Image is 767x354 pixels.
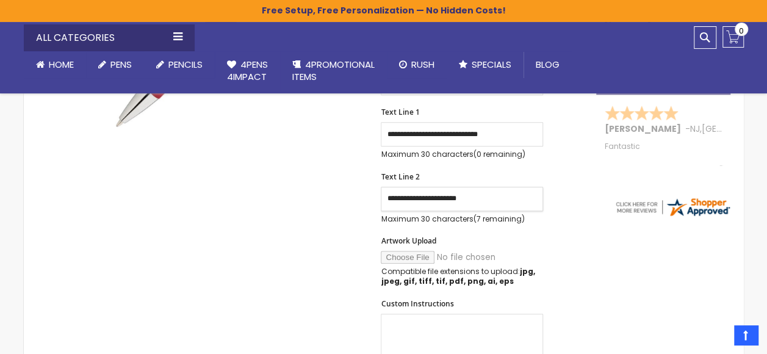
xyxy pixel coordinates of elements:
p: Maximum 30 characters [381,150,543,159]
span: Artwork Upload [381,236,436,246]
img: 4pens.com widget logo [614,196,731,218]
span: (7 remaining) [473,214,524,224]
a: Blog [524,51,572,78]
a: Home [24,51,86,78]
iframe: Google Customer Reviews [666,321,767,354]
span: NJ [690,123,700,135]
a: 0 [722,26,744,48]
span: Pens [110,58,132,71]
span: 4PROMOTIONAL ITEMS [292,58,375,83]
strong: jpg, jpeg, gif, tiff, tif, pdf, png, ai, eps [381,266,535,286]
span: 0 [739,25,744,37]
a: 4PROMOTIONALITEMS [280,51,387,91]
a: 4pens.com certificate URL [614,210,731,220]
span: Pencils [168,58,203,71]
a: Pens [86,51,144,78]
p: Compatible file extensions to upload: [381,267,543,286]
a: Rush [387,51,447,78]
div: Fantastic [605,142,723,168]
span: Blog [536,58,560,71]
span: Home [49,58,74,71]
span: Text Line 2 [381,172,419,182]
a: 4Pens4impact [215,51,280,91]
div: All Categories [24,24,195,51]
span: (0 remaining) [473,149,525,159]
p: Maximum 30 characters [381,214,543,224]
a: Specials [447,51,524,78]
span: Text Line 1 [381,107,419,117]
span: [PERSON_NAME] [605,123,685,135]
span: 4Pens 4impact [227,58,268,83]
a: Pencils [144,51,215,78]
span: Specials [472,58,511,71]
span: Rush [411,58,434,71]
span: Custom Instructions [381,298,453,309]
